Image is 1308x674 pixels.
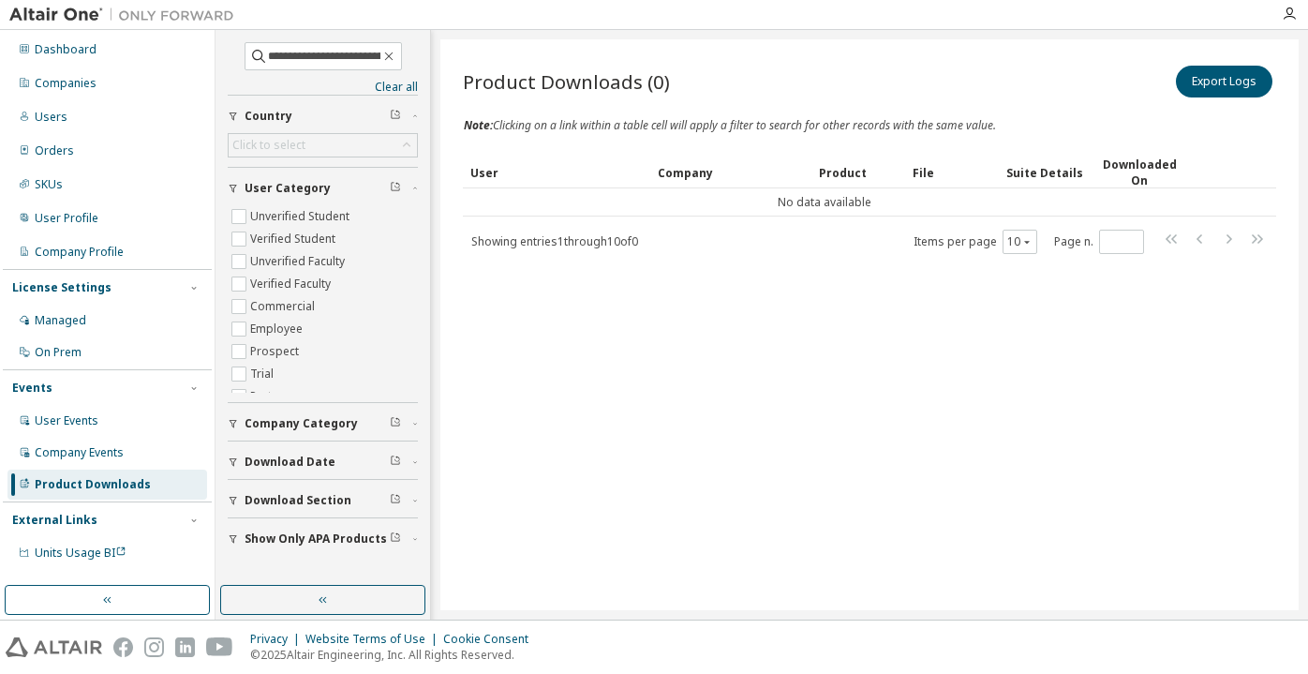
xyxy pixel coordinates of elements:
img: instagram.svg [144,637,164,657]
button: 10 [1007,234,1033,249]
div: Company Profile [35,245,124,260]
div: License Settings [12,280,111,295]
span: Clear filter [390,181,401,196]
span: User Category [245,181,331,196]
label: Commercial [250,295,319,318]
img: altair_logo.svg [6,637,102,657]
div: Events [12,381,52,396]
div: Product Downloads [35,477,151,492]
span: Note: [464,117,493,133]
div: Orders [35,143,74,158]
label: Partner [250,385,293,408]
button: Country [228,96,418,137]
div: Website Terms of Use [305,632,443,647]
div: Privacy [250,632,305,647]
span: Product Downloads (0) [463,68,670,95]
span: Clear filter [390,532,401,547]
span: Items per page [914,230,1037,254]
a: Clear all [228,80,418,95]
button: Download Date [228,442,418,483]
td: No data available [463,188,1186,217]
div: User Events [35,413,98,428]
span: Units Usage BI [35,545,126,561]
span: Company Category [245,416,358,431]
span: Showing entries 1 through 10 of 0 [471,233,638,249]
span: Clear filter [390,416,401,431]
div: Managed [35,313,86,328]
img: linkedin.svg [175,637,195,657]
div: Downloaded On [1100,157,1179,188]
div: User Profile [35,211,98,226]
div: External Links [12,513,97,528]
label: Verified Faculty [250,273,334,295]
span: Download Section [245,493,351,508]
button: Export Logs [1176,66,1272,97]
div: Company Events [35,445,124,460]
div: Users [35,110,67,125]
button: Show Only APA Products [228,518,418,560]
div: File [913,157,991,187]
div: Click to select [232,138,305,153]
div: Product [819,157,898,187]
div: User [470,157,643,187]
span: Country [245,109,292,124]
div: Click to select [229,134,417,157]
img: Altair One [9,6,244,24]
span: Clear filter [390,493,401,508]
span: Clicking on a link within a table cell will apply a filter to search for other records with the s... [493,117,996,133]
button: User Category [228,168,418,209]
span: Clear filter [390,109,401,124]
label: Verified Student [250,228,339,250]
span: Clear filter [390,455,401,470]
img: youtube.svg [206,637,233,657]
span: Download Date [245,455,335,470]
span: Show Only APA Products [245,532,387,547]
div: Companies [35,76,97,91]
span: Page n. [1054,230,1144,254]
div: Company [658,157,804,187]
div: SKUs [35,177,63,192]
div: Cookie Consent [443,632,540,647]
label: Trial [250,363,277,385]
label: Unverified Student [250,205,353,228]
div: Dashboard [35,42,97,57]
p: © 2025 Altair Engineering, Inc. All Rights Reserved. [250,647,540,663]
div: On Prem [35,345,82,360]
label: Unverified Faculty [250,250,349,273]
button: Download Section [228,480,418,521]
button: Company Category [228,403,418,444]
label: Employee [250,318,306,340]
label: Prospect [250,340,303,363]
div: Suite Details [1006,157,1085,187]
img: facebook.svg [113,637,133,657]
